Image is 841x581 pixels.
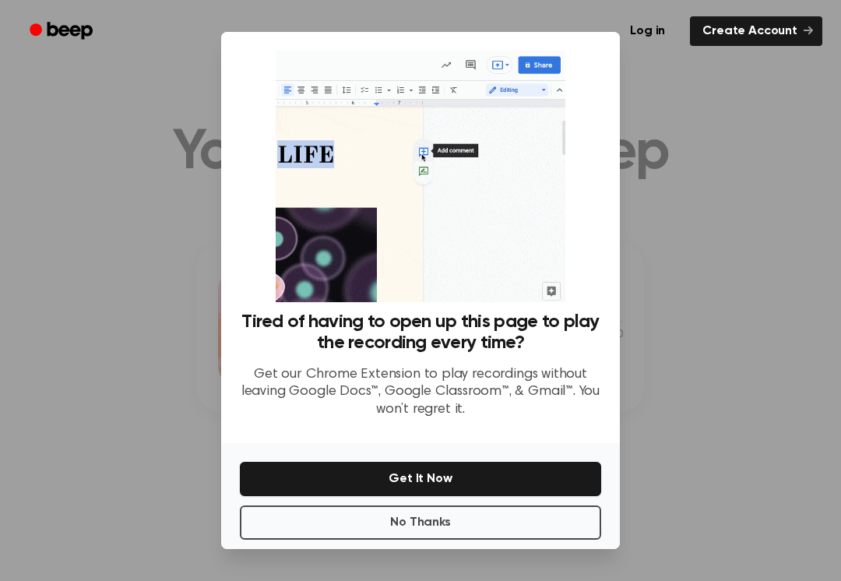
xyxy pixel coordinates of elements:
button: Get It Now [240,462,601,496]
h3: Tired of having to open up this page to play the recording every time? [240,312,601,354]
a: Log in [614,13,681,49]
button: No Thanks [240,505,601,540]
a: Beep [19,16,107,47]
a: Create Account [690,16,822,46]
img: Beep extension in action [276,51,565,302]
p: Get our Chrome Extension to play recordings without leaving Google Docs™, Google Classroom™, & Gm... [240,366,601,419]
